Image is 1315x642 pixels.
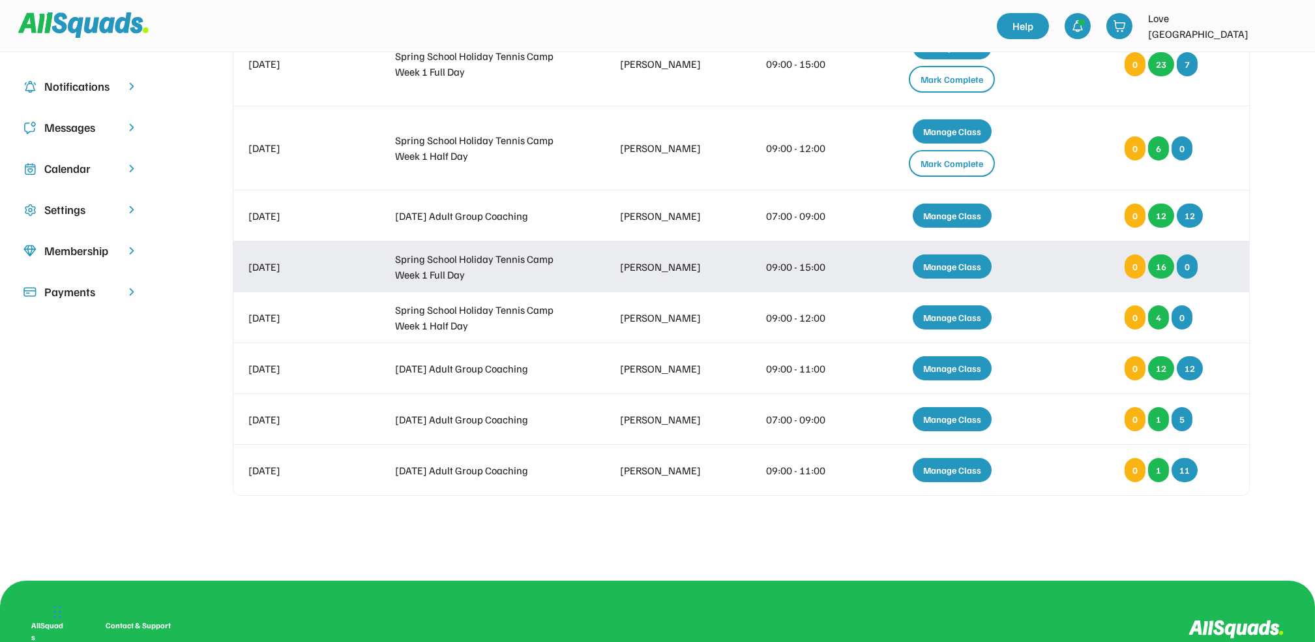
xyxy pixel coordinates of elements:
div: Payments [44,283,117,301]
img: chevron-right.svg [125,204,138,216]
img: chevron-right.svg [125,286,138,298]
div: 0 [1125,254,1145,279]
div: Contact & Support [106,620,186,632]
div: [DATE] [249,361,347,376]
div: Membership [44,242,117,260]
img: Logo%20inverted.svg [1189,620,1284,639]
div: 07:00 - 09:00 [766,412,845,427]
div: 12 [1177,204,1203,228]
div: Manage Class [913,458,992,482]
img: Icon%20copy%208.svg [23,245,37,258]
div: [DATE] Adult Group Coaching [395,463,572,478]
div: [PERSON_NAME] [620,463,718,478]
div: 0 [1172,136,1192,160]
div: [DATE] Adult Group Coaching [395,412,572,427]
div: Spring School Holiday Tennis Camp Week 1 Half Day [395,132,572,164]
div: [DATE] [249,310,347,326]
div: 09:00 - 15:00 [766,56,845,72]
div: 0 [1125,136,1145,160]
div: Spring School Holiday Tennis Camp Week 1 Half Day [395,302,572,333]
img: chevron-right.svg [125,162,138,175]
div: [PERSON_NAME] [620,361,718,376]
div: 0 [1177,254,1198,279]
div: 5 [1172,407,1192,431]
div: 0 [1125,356,1145,380]
div: [PERSON_NAME] [620,56,718,72]
img: Icon%20%2815%29.svg [23,286,37,299]
img: chevron-right.svg [125,80,138,93]
div: Manage Class [913,305,992,329]
img: shopping-cart-01%20%281%29.svg [1113,20,1126,33]
div: 12 [1148,204,1174,228]
a: Help [997,13,1049,39]
div: 09:00 - 15:00 [766,259,845,275]
div: Manage Class [913,204,992,228]
img: chevron-right.svg [125,245,138,257]
div: Mark Complete [909,66,995,93]
div: Spring School Holiday Tennis Camp Week 1 Full Day [395,251,572,283]
div: Manage Class [913,407,992,431]
div: 23 [1148,52,1174,76]
div: [DATE] [249,259,347,275]
div: [DATE] [249,56,347,72]
div: 09:00 - 12:00 [766,310,845,326]
div: 09:00 - 11:00 [766,361,845,376]
div: 0 [1172,305,1192,329]
div: 07:00 - 09:00 [766,208,845,224]
img: Icon%20copy%207.svg [23,162,37,176]
div: 09:00 - 11:00 [766,463,845,478]
div: [DATE] [249,463,347,478]
div: 0 [1125,52,1145,76]
img: Icon%20copy%204.svg [23,80,37,93]
div: 1 [1148,407,1169,431]
div: 0 [1125,204,1145,228]
div: 12 [1177,356,1203,380]
div: 4 [1148,305,1169,329]
div: Spring School Holiday Tennis Camp Week 1 Full Day [395,48,572,80]
div: Settings [44,201,117,219]
div: 0 [1125,305,1145,329]
div: Love [GEOGRAPHIC_DATA] [1148,10,1265,42]
img: bell-03%20%281%29.svg [1071,20,1084,33]
div: [PERSON_NAME] [620,208,718,224]
img: Squad%20Logo.svg [18,12,149,37]
div: [DATE] [249,412,347,427]
div: 1 [1148,458,1169,482]
div: 6 [1148,136,1169,160]
div: 7 [1177,52,1198,76]
div: 09:00 - 12:00 [766,140,845,156]
div: [PERSON_NAME] [620,140,718,156]
div: [PERSON_NAME] [620,310,718,326]
div: Manage Class [913,356,992,380]
div: [PERSON_NAME] [620,259,718,275]
div: Manage Class [913,119,992,144]
div: [DATE] Adult Group Coaching [395,361,572,376]
div: Manage Class [913,254,992,279]
div: 0 [1125,407,1145,431]
div: 12 [1148,356,1174,380]
div: [DATE] [249,208,347,224]
div: Messages [44,119,117,136]
div: Mark Complete [909,150,995,177]
img: Icon%20copy%205.svg [23,121,37,134]
div: [DATE] [249,140,347,156]
div: 16 [1148,254,1174,279]
div: 0 [1125,458,1145,482]
img: LTPP_Logo_REV.jpeg [1273,13,1299,39]
div: [PERSON_NAME] [620,412,718,427]
div: [DATE] Adult Group Coaching [395,208,572,224]
img: chevron-right.svg [125,121,138,134]
div: Notifications [44,78,117,95]
div: 11 [1172,458,1198,482]
img: Icon%20copy%2016.svg [23,204,37,217]
div: Calendar [44,160,117,177]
